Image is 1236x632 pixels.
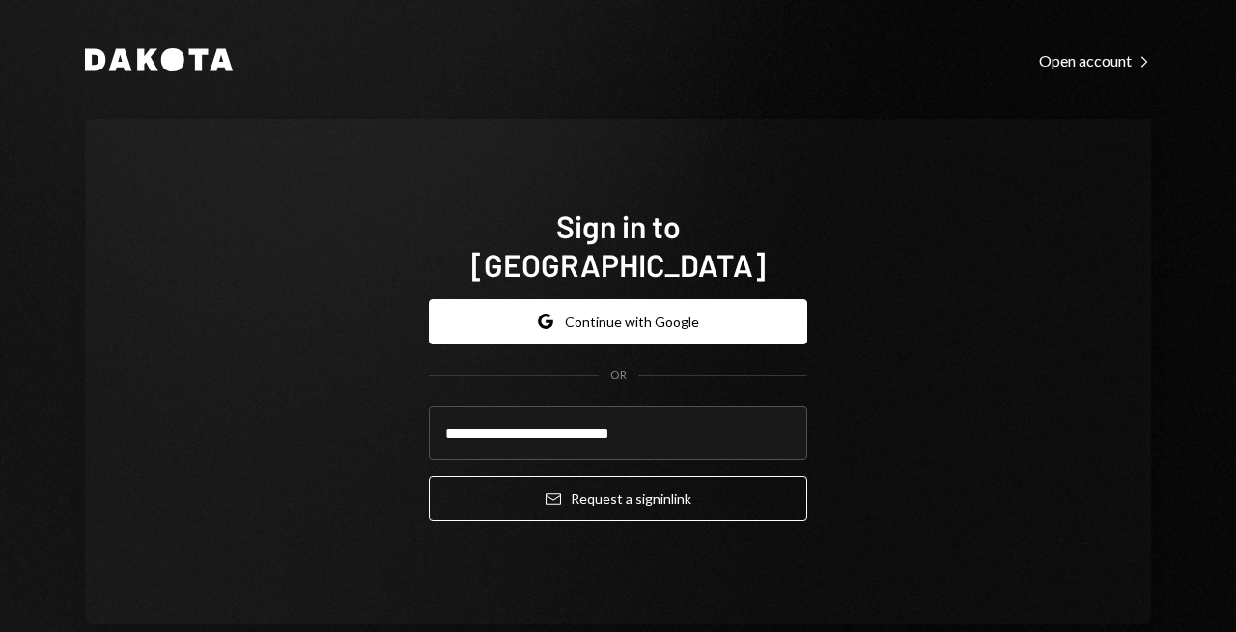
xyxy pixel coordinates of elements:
button: Request a signinlink [429,476,807,521]
div: Open account [1039,51,1151,70]
a: Open account [1039,49,1151,70]
div: OR [610,368,627,384]
button: Continue with Google [429,299,807,344]
h1: Sign in to [GEOGRAPHIC_DATA] [429,206,807,284]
